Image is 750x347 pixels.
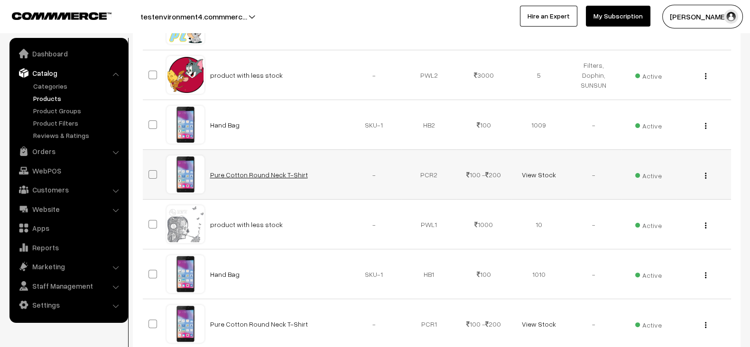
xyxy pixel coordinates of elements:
td: - [347,150,402,200]
td: 100 - 200 [456,150,511,200]
a: View Stock [521,171,556,179]
a: Staff Management [12,277,125,294]
a: WebPOS [12,162,125,179]
td: - [566,200,621,249]
td: 1009 [511,100,566,150]
td: PCR2 [401,150,456,200]
td: - [347,200,402,249]
td: SKU-1 [347,100,402,150]
a: product with less stock [210,71,283,79]
img: Menu [705,322,706,328]
img: Menu [705,73,706,79]
span: Active [635,218,662,230]
a: View Stock [521,320,556,328]
a: Reports [12,239,125,256]
img: Menu [705,123,706,129]
a: Catalog [12,64,125,82]
a: Customers [12,181,125,198]
img: COMMMERCE [12,12,111,19]
td: - [566,150,621,200]
a: Dashboard [12,45,125,62]
a: Pure Cotton Round Neck T-Shirt [210,171,308,179]
a: Products [31,93,125,103]
a: Settings [12,296,125,313]
td: 5 [511,50,566,100]
td: 1000 [456,200,511,249]
td: PWL2 [401,50,456,100]
img: Menu [705,173,706,179]
span: Active [635,168,662,181]
img: user [724,9,738,24]
td: 100 [456,249,511,299]
td: 3000 [456,50,511,100]
img: Menu [705,272,706,278]
td: 100 [456,100,511,150]
td: Filters, Dophin, SUNSUN [566,50,621,100]
img: Menu [705,222,706,228]
span: Active [635,318,662,330]
td: 1010 [511,249,566,299]
td: SKU-1 [347,249,402,299]
a: Product Filters [31,118,125,128]
td: 10 [511,200,566,249]
a: Orders [12,143,125,160]
td: HB2 [401,100,456,150]
td: - [347,50,402,100]
span: Active [635,119,662,131]
a: Categories [31,81,125,91]
td: HB1 [401,249,456,299]
a: Hand Bag [210,270,240,278]
td: PWL1 [401,200,456,249]
a: Hire an Expert [520,6,577,27]
a: Pure Cotton Round Neck T-Shirt [210,320,308,328]
span: Active [635,69,662,81]
button: [PERSON_NAME] [662,5,743,28]
a: COMMMERCE [12,9,95,21]
a: Website [12,201,125,218]
a: Marketing [12,258,125,275]
span: Active [635,268,662,280]
a: Apps [12,219,125,237]
a: Hand Bag [210,121,240,129]
a: My Subscription [586,6,650,27]
td: - [566,100,621,150]
a: Product Groups [31,106,125,116]
a: Reviews & Ratings [31,130,125,140]
button: testenvironment4.commmerc… [107,5,280,28]
td: - [566,249,621,299]
a: product with less stock [210,220,283,228]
